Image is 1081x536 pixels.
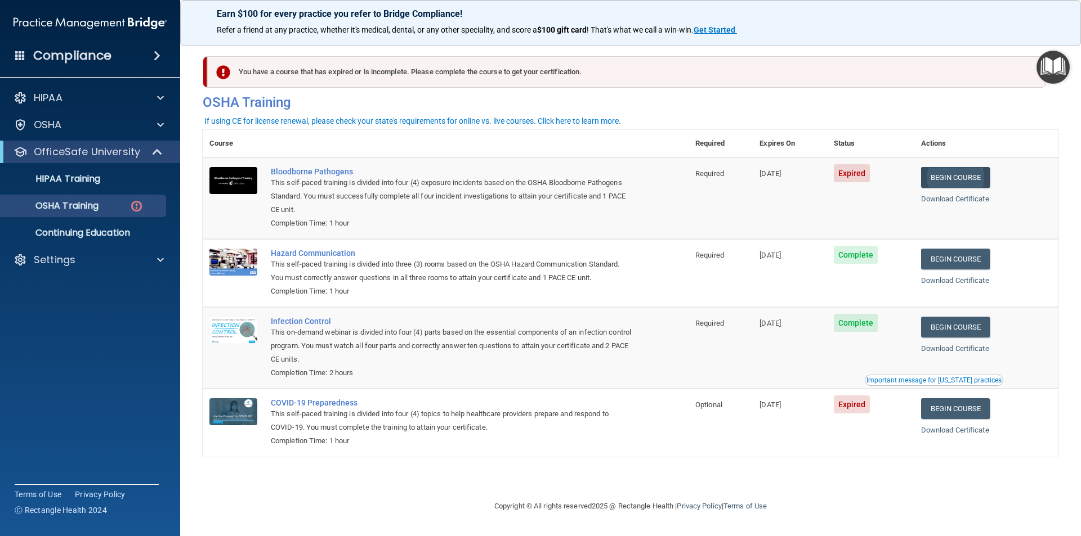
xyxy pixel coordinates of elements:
[695,251,724,259] span: Required
[827,130,914,157] th: Status
[14,253,164,267] a: Settings
[834,164,870,182] span: Expired
[921,317,990,337] a: Begin Course
[14,12,167,34] img: PMB logo
[7,173,100,184] p: HIPAA Training
[677,502,721,510] a: Privacy Policy
[271,217,632,230] div: Completion Time: 1 hour
[689,130,753,157] th: Required
[695,400,722,409] span: Optional
[271,326,632,366] div: This on-demand webinar is divided into four (4) parts based on the essential components of an inf...
[694,25,735,34] strong: Get Started
[216,65,230,79] img: exclamation-circle-solid-danger.72ef9ffc.png
[1037,51,1070,84] button: Open Resource Center
[921,276,989,285] a: Download Certificate
[204,117,621,125] div: If using CE for license renewal, please check your state's requirements for online vs. live cours...
[7,227,161,238] p: Continuing Education
[921,167,990,188] a: Begin Course
[271,167,632,176] a: Bloodborne Pathogens
[271,258,632,285] div: This self-paced training is divided into three (3) rooms based on the OSHA Hazard Communication S...
[271,285,632,298] div: Completion Time: 1 hour
[921,344,989,353] a: Download Certificate
[207,56,1046,88] div: You have a course that has expired or is incomplete. Please complete the course to get your certi...
[834,246,878,264] span: Complete
[7,200,99,211] p: OSHA Training
[217,8,1044,19] p: Earn $100 for every practice you refer to Bridge Compliance!
[723,502,767,510] a: Terms of Use
[203,130,264,157] th: Course
[921,426,989,434] a: Download Certificate
[33,48,111,64] h4: Compliance
[271,398,632,407] a: COVID-19 Preparedness
[271,176,632,217] div: This self-paced training is divided into four (4) exposure incidents based on the OSHA Bloodborne...
[695,319,724,327] span: Required
[866,377,1002,384] div: Important message for [US_STATE] practices
[271,434,632,448] div: Completion Time: 1 hour
[34,91,62,105] p: HIPAA
[271,366,632,380] div: Completion Time: 2 hours
[921,249,990,269] a: Begin Course
[921,195,989,203] a: Download Certificate
[15,489,61,500] a: Terms of Use
[203,94,1058,110] h4: OSHA Training
[753,130,827,157] th: Expires On
[271,249,632,258] a: Hazard Communication
[34,145,140,159] p: OfficeSafe University
[34,118,62,132] p: OSHA
[760,319,781,327] span: [DATE]
[425,488,836,524] div: Copyright © All rights reserved 2025 @ Rectangle Health | |
[14,145,163,159] a: OfficeSafe University
[865,375,1003,386] button: Read this if you are a dental practitioner in the state of CA
[129,199,144,213] img: danger-circle.6113f641.png
[75,489,126,500] a: Privacy Policy
[15,505,107,516] span: Ⓒ Rectangle Health 2024
[14,118,164,132] a: OSHA
[537,25,587,34] strong: $100 gift card
[217,25,537,34] span: Refer a friend at any practice, whether it's medical, dental, or any other speciality, and score a
[34,253,75,267] p: Settings
[587,25,694,34] span: ! That's what we call a win-win.
[271,407,632,434] div: This self-paced training is divided into four (4) topics to help healthcare providers prepare and...
[694,25,737,34] a: Get Started
[271,317,632,326] a: Infection Control
[921,398,990,419] a: Begin Course
[760,251,781,259] span: [DATE]
[760,169,781,178] span: [DATE]
[14,91,164,105] a: HIPAA
[914,130,1058,157] th: Actions
[695,169,724,178] span: Required
[203,115,623,127] button: If using CE for license renewal, please check your state's requirements for online vs. live cours...
[760,400,781,409] span: [DATE]
[834,395,870,413] span: Expired
[834,314,878,332] span: Complete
